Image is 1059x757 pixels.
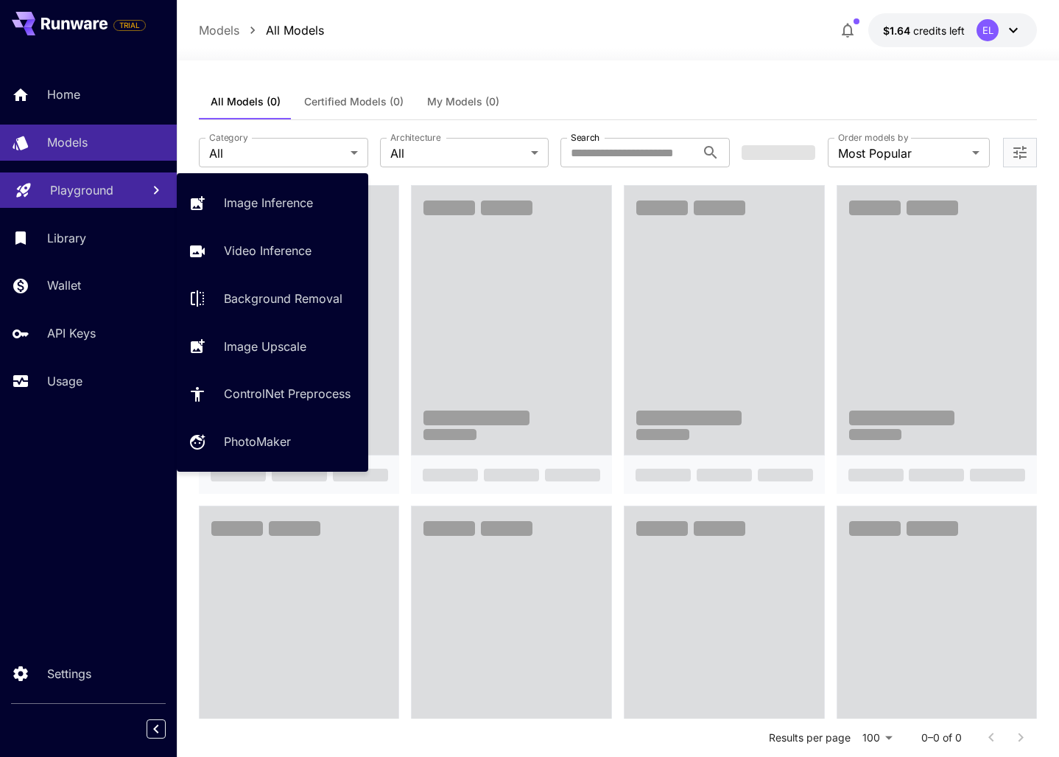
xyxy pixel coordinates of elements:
[224,242,312,259] p: Video Inference
[838,144,966,162] span: Most Popular
[856,727,898,748] div: 100
[47,133,88,151] p: Models
[211,95,281,108] span: All Models (0)
[47,229,86,247] p: Library
[47,276,81,294] p: Wallet
[571,131,599,144] label: Search
[224,194,313,212] p: Image Inference
[209,144,345,162] span: All
[47,324,96,342] p: API Keys
[883,24,913,37] span: $1.64
[147,719,166,739] button: Collapse sidebar
[883,23,965,38] div: $1.6366
[199,21,324,39] nav: breadcrumb
[921,730,962,745] p: 0–0 of 0
[199,21,239,39] p: Models
[224,290,342,307] p: Background Removal
[266,21,324,39] p: All Models
[769,730,851,745] p: Results per page
[113,16,146,34] span: Add your payment card to enable full platform functionality.
[224,338,306,355] p: Image Upscale
[390,144,526,162] span: All
[977,19,999,41] div: EL
[838,131,908,144] label: Order models by
[177,376,368,412] a: ControlNet Preprocess
[1011,144,1029,162] button: Open more filters
[177,281,368,317] a: Background Removal
[304,95,404,108] span: Certified Models (0)
[224,385,351,402] p: ControlNet Preprocess
[868,13,1037,47] button: $1.6366
[47,665,91,683] p: Settings
[47,86,80,103] p: Home
[177,328,368,364] a: Image Upscale
[177,233,368,269] a: Video Inference
[50,181,113,199] p: Playground
[209,131,248,144] label: Category
[177,424,368,460] a: PhotoMaker
[177,185,368,221] a: Image Inference
[390,131,440,144] label: Architecture
[47,372,82,390] p: Usage
[913,24,965,37] span: credits left
[224,433,291,450] p: PhotoMaker
[427,95,499,108] span: My Models (0)
[158,716,177,742] div: Collapse sidebar
[114,20,145,31] span: TRIAL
